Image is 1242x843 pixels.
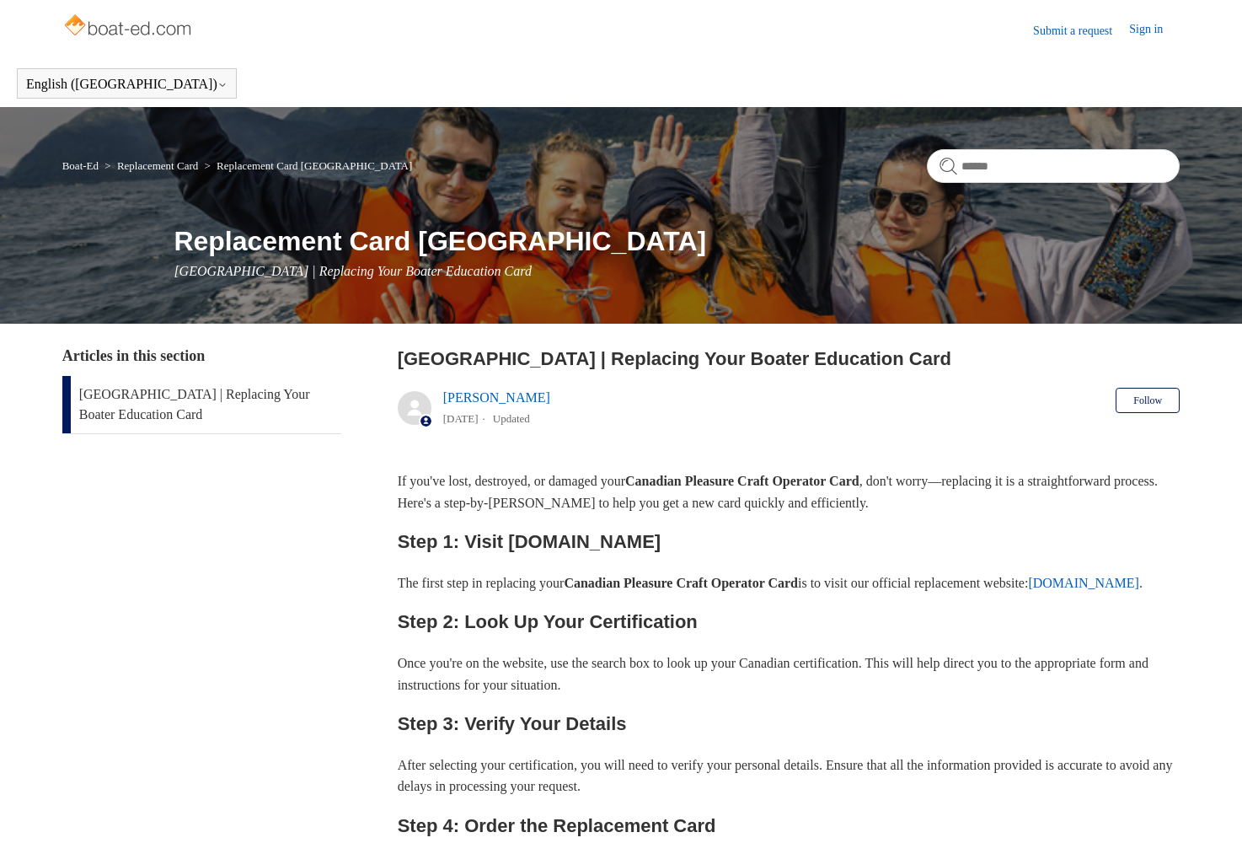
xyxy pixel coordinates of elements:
[564,576,798,590] strong: Canadian Pleasure Craft Operator Card
[1186,787,1229,830] div: Live chat
[26,77,228,92] button: English ([GEOGRAPHIC_DATA])
[1129,20,1180,40] a: Sign in
[1033,22,1129,40] a: Submit a request
[398,607,1180,636] h2: Step 2: Look Up Your Certification
[493,412,530,425] li: Updated
[443,390,550,405] a: [PERSON_NAME]
[1116,388,1180,413] button: Follow Article
[443,412,479,425] time: 05/22/2024, 17:14
[62,10,196,44] img: Boat-Ed Help Center home page
[174,221,1180,261] h1: Replacement Card [GEOGRAPHIC_DATA]
[398,470,1180,513] p: If you've lost, destroyed, or damaged your , don't worry—replacing it is a straightforward proces...
[62,159,102,172] li: Boat-Ed
[174,264,532,278] span: [GEOGRAPHIC_DATA] | Replacing Your Boater Education Card
[101,159,201,172] li: Replacement Card
[1028,576,1139,590] a: [DOMAIN_NAME]
[62,347,205,364] span: Articles in this section
[398,572,1180,594] p: The first step in replacing your is to visit our official replacement website: .
[398,709,1180,738] h2: Step 3: Verify Your Details
[398,754,1180,797] p: After selecting your certification, you will need to verify your personal details. Ensure that al...
[398,652,1180,695] p: Once you're on the website, use the search box to look up your Canadian certification. This will ...
[201,159,413,172] li: Replacement Card Canada
[117,159,198,172] a: Replacement Card
[217,159,412,172] a: Replacement Card [GEOGRAPHIC_DATA]
[927,149,1180,183] input: Search
[62,159,99,172] a: Boat-Ed
[62,376,342,433] a: [GEOGRAPHIC_DATA] | Replacing Your Boater Education Card
[398,345,1180,373] h2: Canada | Replacing Your Boater Education Card
[398,811,1180,840] h2: Step 4: Order the Replacement Card
[398,527,1180,556] h2: Step 1: Visit [DOMAIN_NAME]
[625,474,859,488] strong: Canadian Pleasure Craft Operator Card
